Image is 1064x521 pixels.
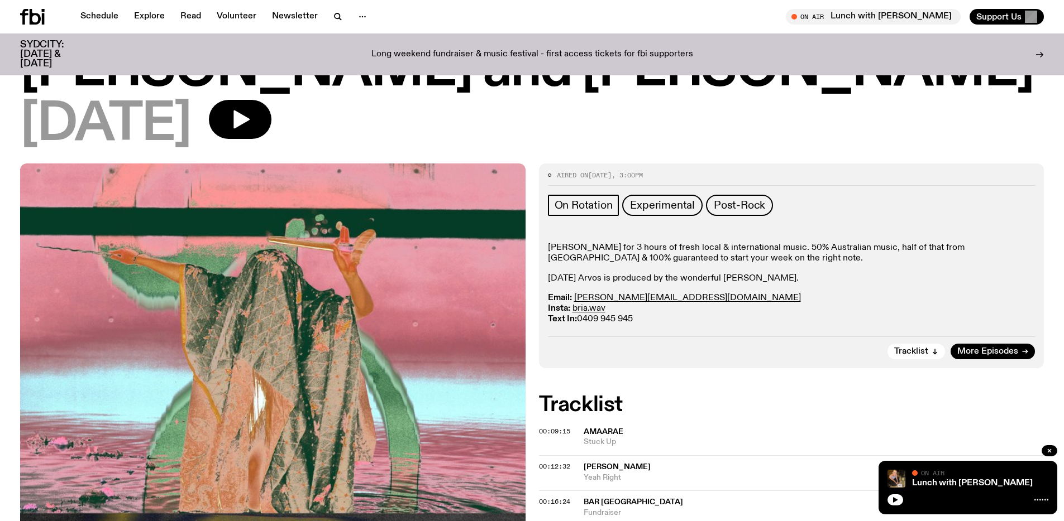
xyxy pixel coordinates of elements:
a: On Rotation [548,195,619,216]
a: Post-Rock [706,195,773,216]
span: Experimental [630,199,695,211]
button: 00:09:15 [539,428,570,435]
h3: SYDCITY: [DATE] & [DATE] [20,40,92,69]
span: More Episodes [957,348,1018,356]
a: More Episodes [951,344,1035,359]
button: Support Us [970,9,1044,25]
span: bar [GEOGRAPHIC_DATA] [584,498,683,506]
p: [DATE] Arvos is produced by the wonderful [PERSON_NAME]. [548,273,1036,284]
a: [PERSON_NAME][EMAIL_ADDRESS][DOMAIN_NAME] [574,293,801,302]
a: Volunteer [210,9,263,25]
span: , 3:00pm [612,171,643,180]
span: [DATE] [20,100,191,150]
a: Read [174,9,208,25]
button: 00:12:32 [539,464,570,470]
strong: Insta: [548,304,570,313]
span: Post-Rock [714,199,765,211]
span: 00:09:15 [539,427,570,436]
span: [DATE] [588,171,612,180]
h2: Tracklist [539,395,1044,415]
span: Tracklist [894,348,928,356]
span: Fundraiser [584,508,1044,518]
button: Tracklist [888,344,945,359]
span: Yeah Right [584,472,947,483]
p: [PERSON_NAME] for 3 hours of fresh local & international music. ​50% Australian music, half of th... [548,243,1036,264]
span: On Air [921,469,944,476]
a: Explore [127,9,171,25]
span: Support Us [976,12,1022,22]
strong: Email: [548,293,572,302]
span: 00:12:32 [539,462,570,471]
p: 0409 945 945 [548,293,1036,325]
span: Aired on [557,171,588,180]
p: Long weekend fundraiser & music festival - first access tickets for fbi supporters [371,50,693,60]
button: 00:16:24 [539,499,570,505]
a: Lunch with [PERSON_NAME] [912,479,1033,488]
img: SLC lunch cover [888,470,905,488]
span: 00:16:24 [539,497,570,506]
span: On Rotation [555,199,613,211]
a: Schedule [74,9,125,25]
strong: Text In: [548,315,577,324]
a: Newsletter [265,9,325,25]
span: Amaarae [584,428,623,436]
a: Experimental [622,195,703,216]
a: bria.wav [572,304,605,313]
span: [PERSON_NAME] [584,463,651,471]
button: On AirLunch with [PERSON_NAME] [786,9,961,25]
span: Stuck Up [584,437,1044,447]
